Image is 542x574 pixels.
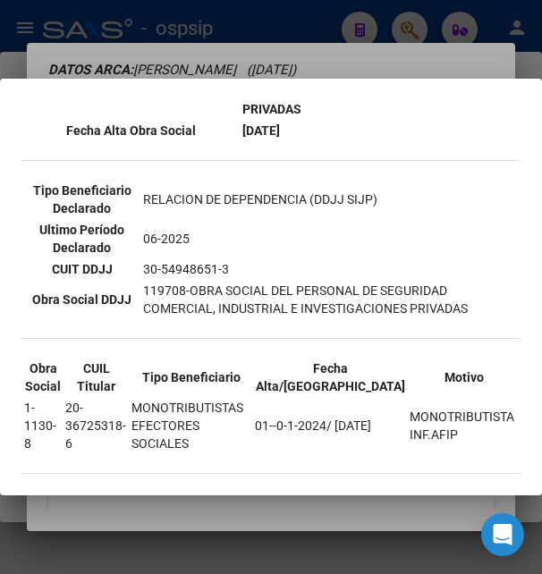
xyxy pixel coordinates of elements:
th: Tipo Beneficiario Declarado [23,181,140,218]
td: MONOTRIBUTISTA INF.AFIP [409,398,519,453]
b: [DATE] [242,123,280,138]
td: MONOTRIBUTISTAS EFECTORES SOCIALES [131,398,252,453]
th: Fecha Alta/[GEOGRAPHIC_DATA] [254,359,408,396]
th: Ultimo Período Declarado [23,220,140,257]
th: Motivo [409,359,519,396]
th: CUIT DDJJ [23,259,140,279]
td: 06-2025 [142,220,519,257]
td: 119708-OBRA SOCIAL DEL PERSONAL DE SEGURIDAD COMERCIAL, INDUSTRIAL E INVESTIGACIONES PRIVADAS [142,281,519,318]
td: 01--0-1-2024/ [DATE] [254,398,408,453]
th: Obra Social [23,359,63,396]
th: Obra Social DDJJ [23,281,140,318]
th: Fecha Alta Obra Social [23,121,240,140]
td: 1-1130-8 [23,398,63,453]
th: CUIL Titular [64,359,129,396]
td: 30-54948651-3 [142,259,519,279]
td: 20-36725318-6 [64,398,129,453]
td: RELACION DE DEPENDENCIA (DDJJ SIJP) [142,181,519,218]
div: Open Intercom Messenger [481,513,524,556]
th: Tipo Beneficiario [131,359,252,396]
